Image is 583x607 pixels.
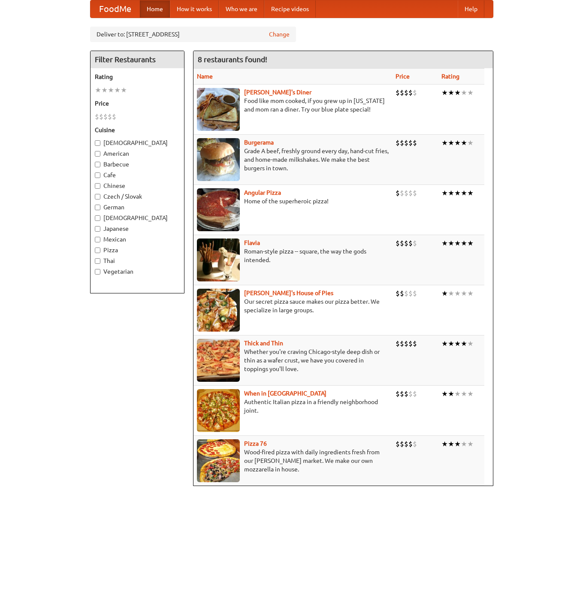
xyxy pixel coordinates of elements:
[413,439,417,449] li: $
[400,439,404,449] li: $
[404,138,408,148] li: $
[448,88,454,97] li: ★
[400,389,404,399] li: $
[95,203,180,211] label: German
[244,290,333,296] a: [PERSON_NAME]'s House of Pies
[400,188,404,198] li: $
[95,171,180,179] label: Cafe
[244,189,281,196] a: Angular Pizza
[197,88,240,131] img: sallys.jpg
[95,172,100,178] input: Cafe
[170,0,219,18] a: How it works
[95,151,100,157] input: American
[413,138,417,148] li: $
[441,188,448,198] li: ★
[458,0,484,18] a: Help
[467,188,474,198] li: ★
[441,239,448,248] li: ★
[454,439,461,449] li: ★
[95,214,180,222] label: [DEMOGRAPHIC_DATA]
[197,239,240,281] img: flavia.jpg
[197,197,389,205] p: Home of the superheroic pizza!
[413,289,417,298] li: $
[408,88,413,97] li: $
[441,339,448,348] li: ★
[95,139,180,147] label: [DEMOGRAPHIC_DATA]
[197,448,389,474] p: Wood-fired pizza with daily ingredients fresh from our [PERSON_NAME] market. We make our own mozz...
[197,73,213,80] a: Name
[197,347,389,373] p: Whether you're craving Chicago-style deep dish or thin as a wafer crust, we have you covered in t...
[400,138,404,148] li: $
[198,55,267,63] ng-pluralize: 8 restaurants found!
[404,289,408,298] li: $
[448,138,454,148] li: ★
[95,224,180,233] label: Japanese
[467,138,474,148] li: ★
[114,85,121,95] li: ★
[461,239,467,248] li: ★
[448,389,454,399] li: ★
[244,440,267,447] b: Pizza 76
[441,289,448,298] li: ★
[448,289,454,298] li: ★
[448,439,454,449] li: ★
[197,289,240,332] img: luigis.jpg
[91,51,184,68] h4: Filter Restaurants
[408,188,413,198] li: $
[404,188,408,198] li: $
[197,439,240,482] img: pizza76.jpg
[413,188,417,198] li: $
[244,390,326,397] b: When in [GEOGRAPHIC_DATA]
[95,237,100,242] input: Mexican
[467,88,474,97] li: ★
[95,162,100,167] input: Barbecue
[461,188,467,198] li: ★
[108,85,114,95] li: ★
[404,88,408,97] li: $
[95,183,100,189] input: Chinese
[448,239,454,248] li: ★
[244,139,274,146] a: Burgerama
[197,247,389,264] p: Roman-style pizza -- square, the way the gods intended.
[244,340,283,347] a: Thick and Thin
[396,389,400,399] li: $
[95,258,100,264] input: Thai
[400,339,404,348] li: $
[404,439,408,449] li: $
[95,267,180,276] label: Vegetarian
[396,188,400,198] li: $
[264,0,316,18] a: Recipe videos
[396,88,400,97] li: $
[396,138,400,148] li: $
[396,73,410,80] a: Price
[103,112,108,121] li: $
[454,88,461,97] li: ★
[197,398,389,415] p: Authentic Italian pizza in a friendly neighborhood joint.
[95,215,100,221] input: [DEMOGRAPHIC_DATA]
[454,339,461,348] li: ★
[448,188,454,198] li: ★
[448,339,454,348] li: ★
[454,389,461,399] li: ★
[396,289,400,298] li: $
[197,297,389,314] p: Our secret pizza sauce makes our pizza better. We specialize in large groups.
[454,138,461,148] li: ★
[408,289,413,298] li: $
[408,239,413,248] li: $
[197,389,240,432] img: wheninrome.jpg
[467,389,474,399] li: ★
[461,88,467,97] li: ★
[413,239,417,248] li: $
[467,339,474,348] li: ★
[408,138,413,148] li: $
[95,205,100,210] input: German
[197,339,240,382] img: thick.jpg
[95,246,180,254] label: Pizza
[441,88,448,97] li: ★
[90,27,296,42] div: Deliver to: [STREET_ADDRESS]
[244,239,260,246] a: Flavia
